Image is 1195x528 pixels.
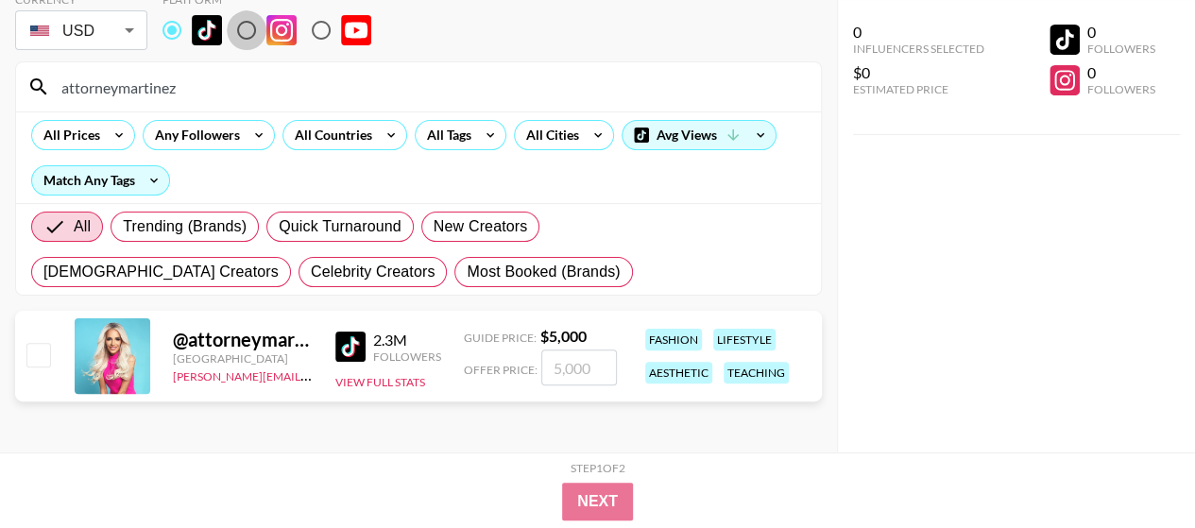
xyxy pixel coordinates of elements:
div: All Countries [283,121,376,149]
div: lifestyle [713,329,776,350]
span: Most Booked (Brands) [467,261,620,283]
div: Followers [1087,42,1155,56]
div: $0 [853,63,984,82]
input: Search by User Name [50,72,810,102]
span: All [74,215,91,238]
div: fashion [645,329,702,350]
div: aesthetic [645,362,712,383]
span: Trending (Brands) [123,215,247,238]
img: YouTube [341,15,371,45]
div: 0 [1087,23,1155,42]
a: [PERSON_NAME][EMAIL_ADDRESS][DOMAIN_NAME] [173,366,452,383]
div: 0 [853,23,984,42]
div: All Cities [515,121,583,149]
img: TikTok [192,15,222,45]
button: Next [562,483,633,520]
div: Estimated Price [853,82,984,96]
div: teaching [724,362,789,383]
img: Instagram [266,15,297,45]
div: All Tags [416,121,475,149]
div: Influencers Selected [853,42,984,56]
div: Followers [373,349,441,364]
span: Quick Turnaround [279,215,401,238]
div: 0 [1087,63,1155,82]
span: [DEMOGRAPHIC_DATA] Creators [43,261,279,283]
div: Followers [1087,82,1155,96]
div: Step 1 of 2 [571,461,625,475]
div: All Prices [32,121,104,149]
div: @ attorneymartinez [173,328,313,351]
div: 2.3M [373,331,441,349]
span: Offer Price: [464,363,538,377]
div: Any Followers [144,121,244,149]
span: Guide Price: [464,331,537,345]
img: TikTok [335,332,366,362]
strong: $ 5,000 [540,327,587,345]
input: 5,000 [541,349,617,385]
span: New Creators [434,215,528,238]
div: Match Any Tags [32,166,169,195]
div: Avg Views [623,121,776,149]
span: Celebrity Creators [311,261,435,283]
button: View Full Stats [335,375,425,389]
div: USD [19,14,144,47]
div: [GEOGRAPHIC_DATA] [173,351,313,366]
